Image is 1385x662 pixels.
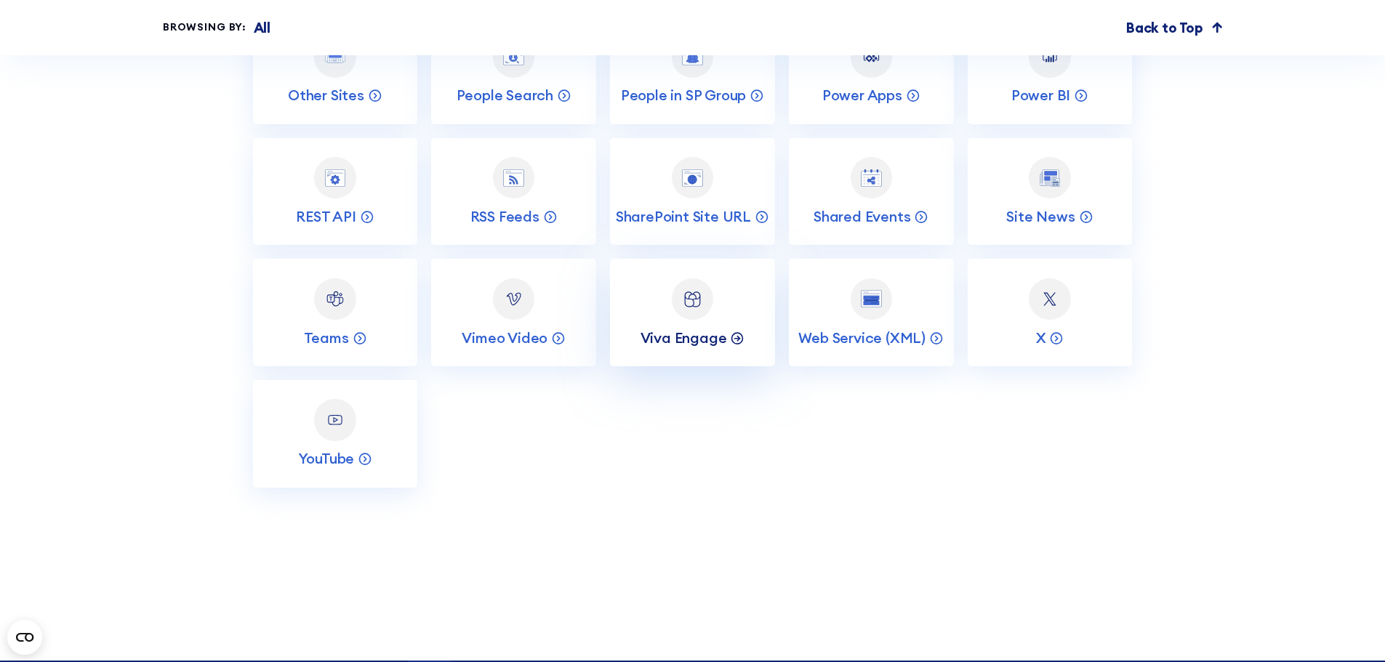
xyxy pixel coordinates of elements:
a: Power BIPower BI [968,17,1133,124]
img: Site News [1040,169,1061,187]
img: People in SP Group [682,48,703,65]
img: Vimeo Video [503,288,524,310]
p: Back to Top [1126,17,1203,39]
p: REST API [296,207,356,226]
a: TeamsTeams [253,259,418,366]
img: X [1040,288,1061,310]
p: RSS Feeds [470,207,539,226]
p: All [254,17,270,39]
img: YouTube [325,410,346,431]
a: Other SitesOther Sites [253,17,418,124]
p: Shared Events [814,207,910,226]
img: People Search [503,48,524,65]
p: Web Service (XML) [798,328,926,347]
a: SharePoint Site URLSharePoint Site URL [610,138,775,246]
a: XX [968,259,1133,366]
div: Browsing by: [163,20,246,35]
a: REST APIREST API [253,138,418,246]
a: Vimeo VideoVimeo Video [431,259,596,366]
a: YouTubeYouTube [253,380,418,488]
a: Power AppsPower Apps [789,17,954,124]
p: Site News [1006,207,1075,226]
button: Open CMP widget [7,620,42,655]
p: Viva Engage [641,328,727,347]
img: Viva Engage [682,288,703,310]
p: SharePoint Site URL [616,207,751,226]
a: RSS FeedsRSS Feeds [431,138,596,246]
a: Shared EventsShared Events [789,138,954,246]
p: X [1036,328,1046,347]
a: Viva EngageViva Engage [610,259,775,366]
p: People in SP Group [621,86,746,105]
a: Back to Top [1126,17,1222,39]
p: Other Sites [288,86,364,105]
p: YouTube [298,449,355,468]
img: Web Service (XML) [861,290,882,307]
p: Teams [304,328,349,347]
img: SharePoint Site URL [682,169,703,187]
a: Web Service (XML)Web Service (XML) [789,259,954,366]
p: Vimeo Video [462,328,547,347]
p: People Search [457,86,553,105]
img: Teams [325,288,346,310]
img: REST API [325,169,346,187]
p: Power Apps [822,86,902,105]
img: RSS Feeds [503,169,524,187]
img: Power BI [1040,47,1061,68]
a: Site NewsSite News [968,138,1133,246]
img: Shared Events [861,169,882,187]
p: Power BI [1011,86,1070,105]
iframe: Chat Widget [1312,592,1385,662]
img: Power Apps [861,47,882,68]
a: People SearchPeople Search [431,17,596,124]
img: Other Sites [325,50,346,63]
a: People in SP GroupPeople in SP Group [610,17,775,124]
